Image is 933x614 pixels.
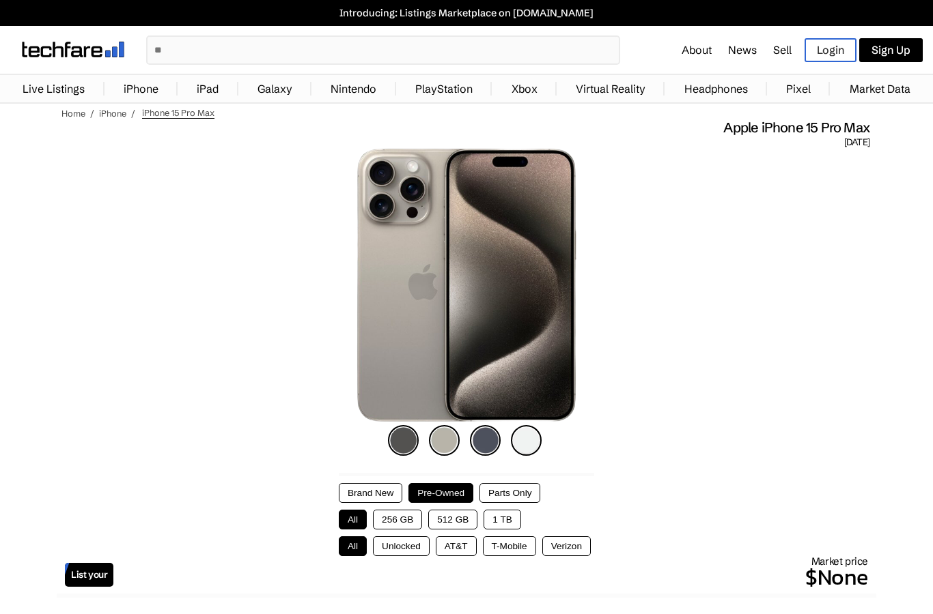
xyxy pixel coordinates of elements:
a: PlayStation [408,75,479,102]
span: Apple iPhone 15 Pro Max [723,119,869,136]
a: Sell [773,43,792,57]
button: Pre-Owned [408,483,473,503]
button: Unlocked [373,536,430,556]
span: / [90,108,94,119]
a: iPhone [99,108,126,119]
span: / [131,108,135,119]
a: List your [65,563,113,587]
button: 1 TB [484,510,520,529]
button: 256 GB [373,510,422,529]
button: Brand New [339,483,402,503]
img: white-titanium-icon [511,425,542,456]
a: Introducing: Listings Marketplace on [DOMAIN_NAME] [7,7,926,19]
button: AT&T [436,536,477,556]
a: Xbox [505,75,544,102]
img: blue-titanium-icon [470,425,501,456]
a: Galaxy [251,75,299,102]
div: Market price [113,555,868,594]
p: $None [113,561,868,594]
span: iPhone 15 Pro Max [142,107,214,119]
a: iPhone [117,75,165,102]
img: techfare logo [22,42,124,57]
a: Nintendo [324,75,383,102]
img: iPhone 15 Pro Max [357,149,577,422]
a: Virtual Reality [569,75,652,102]
a: Live Listings [16,75,92,102]
a: Sign Up [859,38,923,62]
button: All [339,510,367,529]
a: News [728,43,757,57]
a: Market Data [843,75,917,102]
button: All [339,536,367,556]
button: Parts Only [479,483,540,503]
button: 512 GB [428,510,477,529]
a: Pixel [779,75,818,102]
a: Login [805,38,857,62]
img: natural-titanium-icon [429,425,460,456]
a: Home [61,108,85,119]
button: T-Mobile [483,536,536,556]
a: iPad [190,75,225,102]
span: [DATE] [844,136,869,149]
img: black-titanium-icon [388,425,419,456]
button: Verizon [542,536,591,556]
span: List your [71,569,107,581]
a: About [682,43,712,57]
a: Headphones [678,75,755,102]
